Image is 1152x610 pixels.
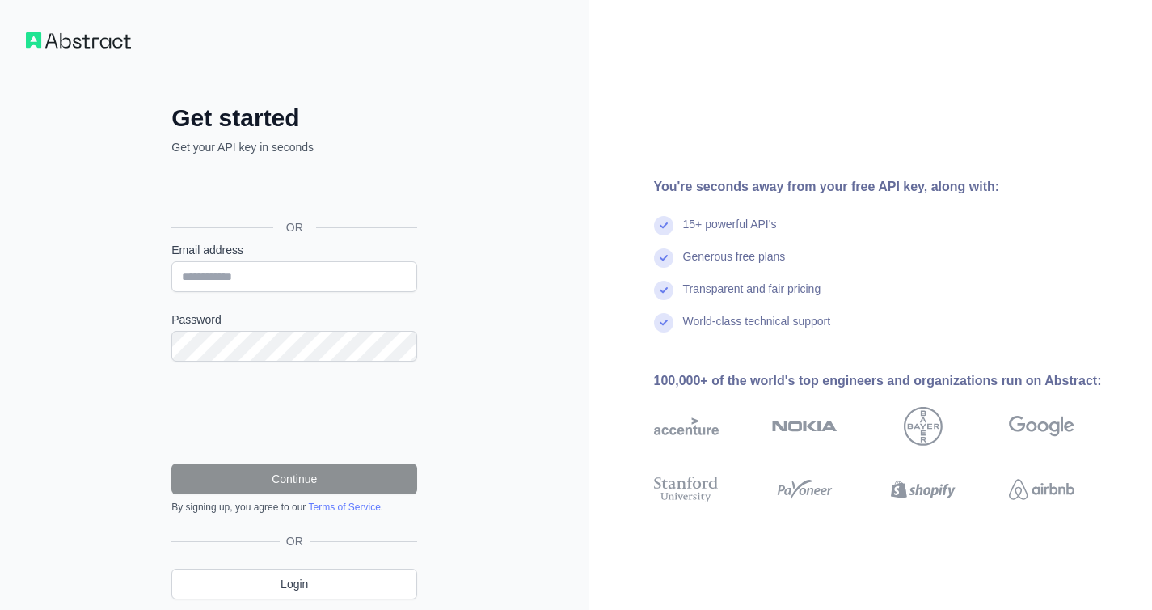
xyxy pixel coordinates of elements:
[891,473,956,506] img: shopify
[654,177,1127,197] div: You're seconds away from your free API key, along with:
[772,407,838,446] img: nokia
[273,219,316,235] span: OR
[683,281,821,313] div: Transparent and fair pricing
[654,313,673,333] img: check mark
[171,381,417,444] iframe: reCAPTCHA
[683,248,786,281] div: Generous free plans
[654,473,719,506] img: stanford university
[772,473,838,506] img: payoneer
[171,569,417,599] a: Login
[654,216,673,235] img: check mark
[683,313,831,345] div: World-class technical support
[26,32,131,49] img: Workflow
[654,281,673,300] img: check mark
[683,216,777,248] div: 15+ powerful API's
[1009,407,1074,446] img: google
[171,501,417,514] div: By signing up, you agree to our .
[308,502,380,513] a: Terms of Service
[171,311,417,328] label: Password
[280,533,310,549] span: OR
[904,407,943,446] img: bayer
[171,139,417,155] p: Get your API key in seconds
[654,248,673,268] img: check mark
[654,371,1127,391] div: 100,000+ of the world's top engineers and organizations run on Abstract:
[163,173,422,209] iframe: Botão "Fazer login com o Google"
[171,464,417,494] button: Continue
[171,242,417,258] label: Email address
[171,104,417,133] h2: Get started
[1009,473,1074,506] img: airbnb
[654,407,719,446] img: accenture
